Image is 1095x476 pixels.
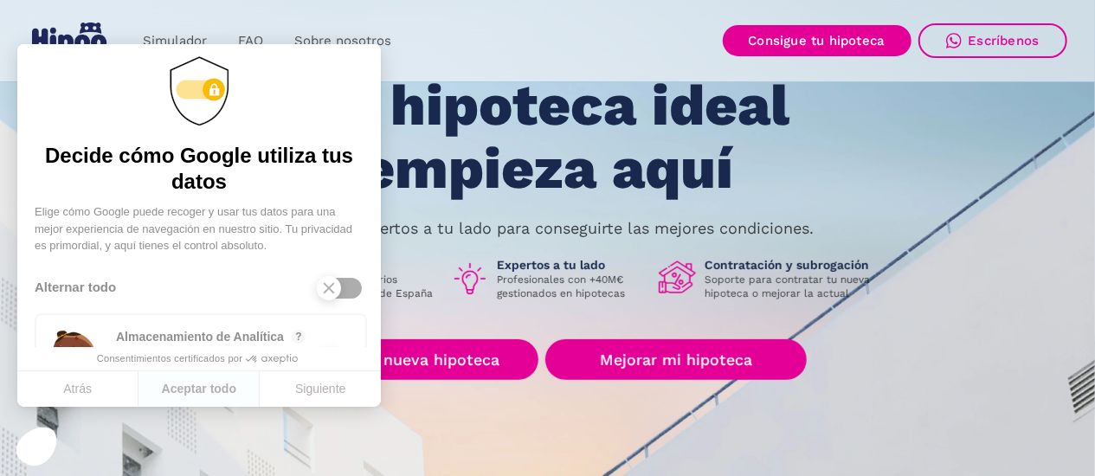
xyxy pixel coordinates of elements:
a: Consigue tu hipoteca [723,25,911,56]
div: Escríbenos [969,33,1040,48]
p: Profesionales con +40M€ gestionados en hipotecas [498,273,645,300]
a: Mejorar mi hipoteca [545,339,806,380]
a: Buscar nueva hipoteca [288,339,538,380]
a: FAQ [222,24,279,58]
a: Escríbenos [918,23,1067,58]
a: Sobre nosotros [279,24,407,58]
h1: Tu hipoteca ideal empieza aquí [219,74,875,200]
h1: Contratación y subrogación [705,257,884,273]
p: Soporte para contratar tu nueva hipoteca o mejorar la actual [705,273,884,300]
p: Nuestros expertos a tu lado para conseguirte las mejores condiciones. [281,222,815,235]
a: home [29,16,113,67]
a: Simulador [127,24,222,58]
h1: Expertos a tu lado [498,257,645,273]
